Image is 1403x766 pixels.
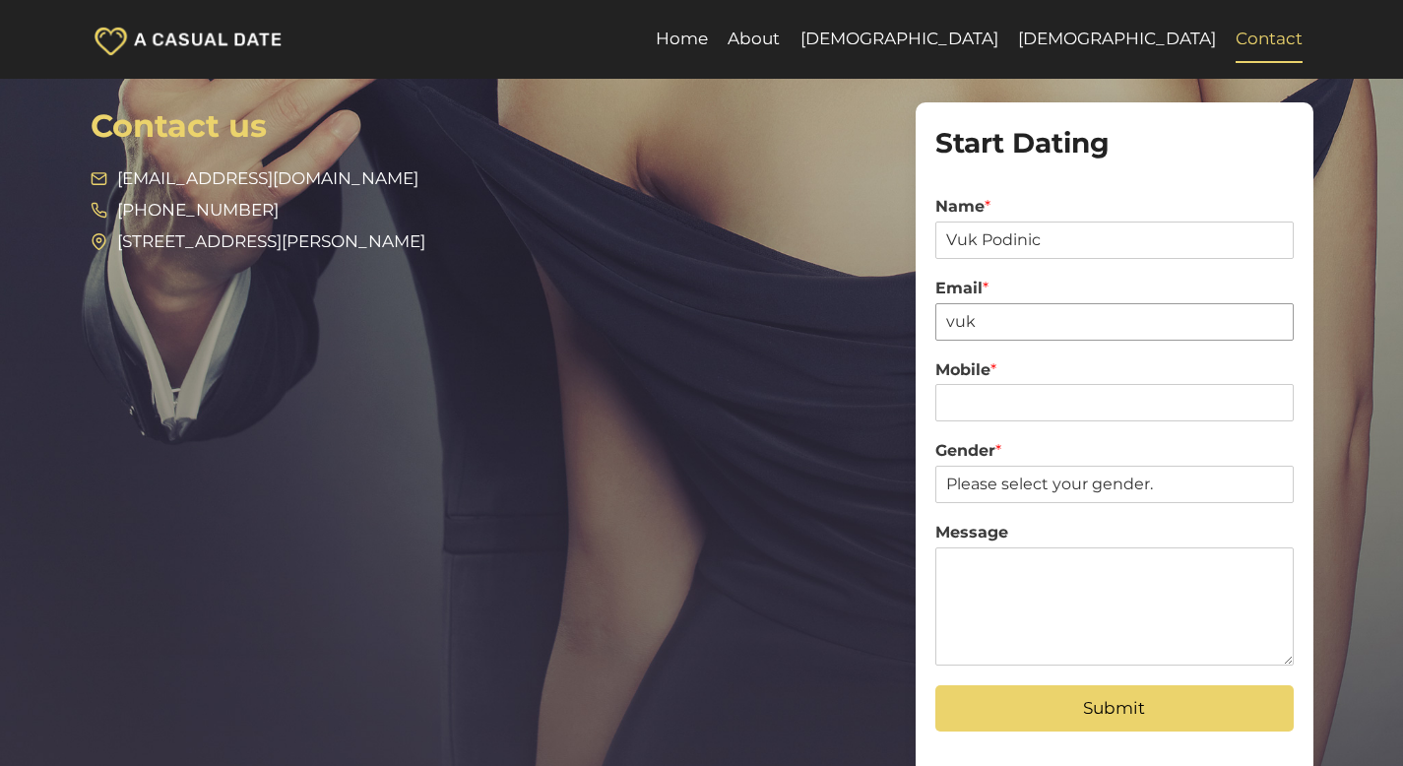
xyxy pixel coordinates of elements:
input: Mobile [935,384,1293,421]
label: Gender [935,441,1293,462]
button: Submit [935,685,1293,732]
label: Message [935,523,1293,543]
nav: Primary [646,16,1313,63]
label: Email [935,279,1293,299]
span: [EMAIL_ADDRESS][DOMAIN_NAME] [117,165,418,192]
span: [PHONE_NUMBER] [117,197,279,223]
a: Home [646,16,718,63]
label: Mobile [935,360,1293,381]
img: A Casual Date [91,21,287,58]
h1: Contact us [91,102,885,150]
span: [STREET_ADDRESS][PERSON_NAME] [117,228,425,255]
a: [DEMOGRAPHIC_DATA] [1008,16,1226,63]
a: About [718,16,790,63]
a: Contact [1226,16,1312,63]
h2: Start Dating [935,122,1293,163]
a: [DEMOGRAPHIC_DATA] [790,16,1007,63]
label: Name [935,197,1293,218]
